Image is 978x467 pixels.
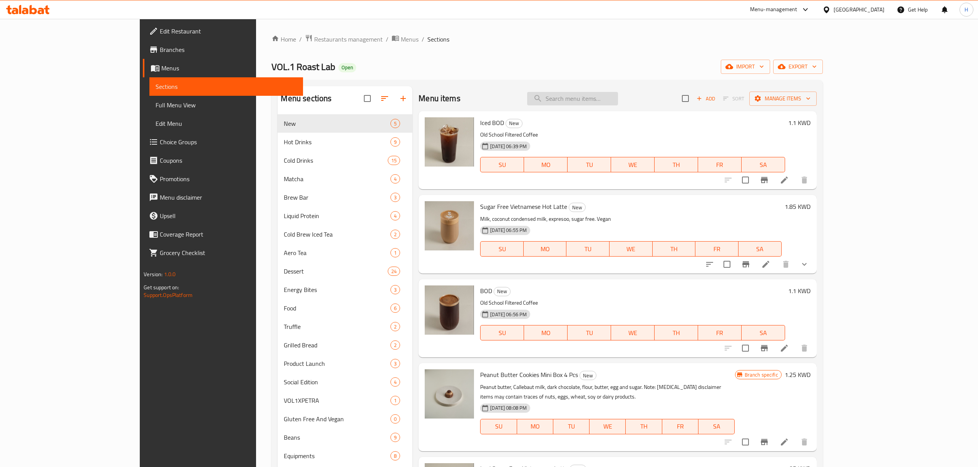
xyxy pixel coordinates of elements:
div: Energy Bites3 [278,280,412,299]
button: TU [568,325,611,340]
button: WE [611,157,655,172]
span: Sugar Free Vietnamese Hot Latte [480,201,567,212]
span: Sort sections [375,89,394,108]
span: TH [656,244,693,255]
span: Restaurants management [314,35,383,44]
div: Equipments [284,451,390,460]
span: SA [745,159,782,170]
button: Branch-specific-item [755,433,774,451]
span: TH [629,421,659,432]
div: items [390,340,400,350]
span: Menus [401,35,419,44]
span: 4 [391,212,400,220]
span: WE [613,244,650,255]
div: Food6 [278,299,412,317]
div: Gluten Free And Vegan [284,414,390,424]
a: Edit menu item [761,260,770,269]
span: Sections [427,35,449,44]
button: SA [742,325,785,340]
div: Cold Drinks [284,156,388,165]
div: items [388,267,400,276]
a: Edit menu item [780,437,789,447]
p: Old School Filtered Coffee [480,298,785,308]
a: Choice Groups [143,133,303,151]
div: items [390,137,400,147]
div: Dessert24 [278,262,412,280]
div: items [390,304,400,313]
a: Menus [392,34,419,44]
a: Edit menu item [780,344,789,353]
a: Edit menu item [780,175,789,185]
span: 24 [388,268,400,275]
div: Brew Bar3 [278,188,412,207]
button: SU [480,325,524,340]
button: delete [795,339,814,357]
span: 2 [391,231,400,238]
span: Beans [284,433,390,442]
span: Sections [156,82,297,91]
button: Manage items [749,92,817,106]
button: SU [480,419,517,434]
div: Cold Drinks15 [278,151,412,170]
span: Dessert [284,267,388,276]
span: New [494,287,510,296]
div: items [390,377,400,387]
button: Branch-specific-item [737,255,755,274]
button: TH [655,325,698,340]
span: New [506,119,522,128]
span: Menus [161,63,297,73]
div: items [390,193,400,202]
button: Branch-specific-item [755,339,774,357]
span: Brew Bar [284,193,390,202]
button: TH [655,157,698,172]
svg: Show Choices [800,260,809,269]
div: items [390,396,400,405]
div: VOL1XPETRA1 [278,391,412,410]
button: TU [566,241,610,257]
button: TH [626,419,662,434]
div: VOL1XPETRA [284,396,390,405]
button: FR [662,419,698,434]
span: Liquid Protein [284,211,390,220]
span: 3 [391,286,400,294]
span: SA [742,244,779,255]
span: FR [701,159,739,170]
span: Select to update [719,256,735,272]
img: BOD [425,285,474,335]
li: / [422,35,424,44]
span: MO [527,159,564,170]
button: FR [695,241,739,257]
span: 1.0.0 [164,269,176,279]
div: items [390,322,400,331]
span: Full Menu View [156,100,297,110]
a: Full Menu View [149,96,303,114]
button: delete [777,255,795,274]
button: MO [524,325,568,340]
span: VOL.1 Roast Lab [271,58,335,75]
button: SA [698,419,735,434]
span: Truffle [284,322,390,331]
button: SU [480,157,524,172]
span: Edit Menu [156,119,297,128]
span: Promotions [160,174,297,183]
div: [GEOGRAPHIC_DATA] [834,5,884,14]
span: MO [527,327,564,339]
span: New [580,371,596,380]
span: TH [658,159,695,170]
span: Select to update [737,172,754,188]
img: Peanut Butter Cookies Mini Box 4 Pcs [425,369,474,419]
span: Grilled Bread [284,340,390,350]
div: items [390,433,400,442]
span: Hot Drinks [284,137,390,147]
h6: 1.25 KWD [785,369,811,380]
span: 9 [391,434,400,441]
div: Hot Drinks9 [278,133,412,151]
div: Liquid Protein4 [278,207,412,225]
button: SU [480,241,524,257]
button: Add [693,93,718,105]
span: [DATE] 08:08 PM [487,404,530,412]
div: Energy Bites [284,285,390,294]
